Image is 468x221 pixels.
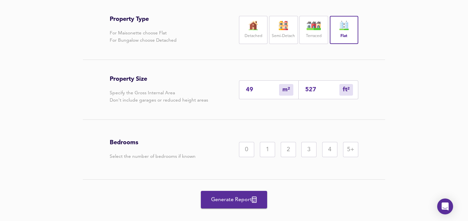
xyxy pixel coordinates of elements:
span: Generate Report [207,195,261,204]
label: Detached [245,32,262,40]
div: 1 [260,142,275,157]
p: Specify the Gross Internal Area Don't include garages or reduced height areas [110,89,208,104]
div: 5+ [343,142,358,157]
h3: Property Type [110,16,177,23]
div: Flat [330,16,358,44]
div: Open Intercom Messenger [437,199,453,214]
div: 4 [322,142,337,157]
input: Enter sqm [246,86,279,93]
img: flat-icon [336,21,352,30]
label: Semi-Detach [272,32,295,40]
div: 0 [239,142,254,157]
div: m² [339,84,353,96]
div: Semi-Detach [269,16,298,44]
label: Terraced [306,32,322,40]
h3: Property Size [110,75,208,83]
p: Select the number of bedrooms if known [110,153,196,160]
div: Terraced [299,16,328,44]
button: Generate Report [201,191,267,208]
h3: Bedrooms [110,139,196,146]
div: 3 [301,142,317,157]
div: m² [279,84,293,96]
input: Sqft [305,86,339,93]
img: house-icon [245,21,262,30]
div: Detached [239,16,267,44]
p: For Maisonette choose Flat For Bungalow choose Detached [110,29,177,44]
img: house-icon [306,21,322,30]
label: Flat [340,32,347,40]
img: house-icon [275,21,292,30]
div: 2 [281,142,296,157]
